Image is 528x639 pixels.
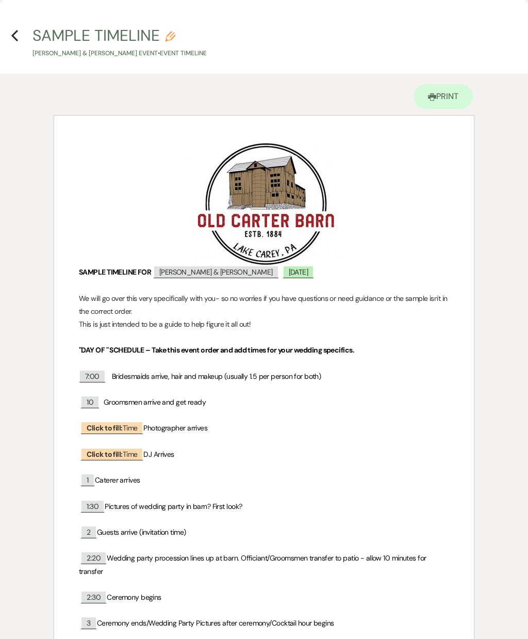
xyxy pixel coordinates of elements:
[32,28,207,58] button: SAMPLE TIMELINE[PERSON_NAME] & [PERSON_NAME] Event•Event Timeline
[143,423,207,433] span: Photographer arrives
[189,141,340,266] img: Old-Carter-Barn-Venue-Logo.jpeg
[80,616,96,629] span: 3
[80,500,105,513] span: 1:30
[95,475,140,485] span: Caterer arrives
[79,292,449,318] p: We will go over this very specifically with you- so no worries if you have questions or need guid...
[80,395,100,408] span: 10
[153,265,279,278] span: [PERSON_NAME] & [PERSON_NAME]
[97,528,186,537] span: Guests arrive (invitation time)
[112,372,321,381] span: Bridesmaids arrive, hair and makeup (usually 1.5 per person for both)
[80,448,143,460] span: Time
[87,450,122,459] b: Click to fill:
[283,265,315,278] span: [DATE]
[79,267,151,277] strong: SAMPLE TIMELINE FOR
[107,593,161,602] span: Ceremony begins
[79,553,428,576] span: Wedding party procession lines up at barn. Officiant/Groomsmen transfer to patio - allow 10 minut...
[79,345,354,355] strong: "DAY OF " SCHEDULE – Take this event order and add times for your wedding specifics.
[414,84,473,109] a: Print
[143,450,174,459] span: DJ Arrives
[105,502,242,511] span: Pictures of wedding party in barn? First look?
[79,370,106,382] span: 7:00
[80,525,96,538] span: 2
[80,473,94,486] span: 1
[104,397,206,407] span: Groomsmen arrive and get ready
[80,551,107,564] span: 2:20
[79,318,449,331] p: This is just intended to be a guide to help figure it all out!
[87,423,122,433] b: Click to fill:
[97,618,334,628] span: Ceremony ends/Wedding Party Pictures after ceremony/Cocktail hour begins
[80,590,107,603] span: 2:30
[32,49,207,58] p: [PERSON_NAME] & [PERSON_NAME] Event • Event Timeline
[80,421,143,434] span: Time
